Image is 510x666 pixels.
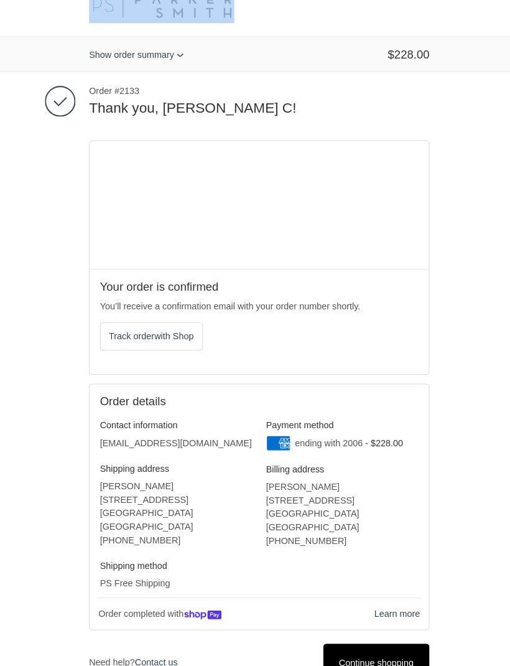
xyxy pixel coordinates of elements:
h2: Your order is confirmed [100,277,410,291]
h3: Billing address [262,456,410,467]
a: Contact us [134,644,176,654]
p: PS Free Shipping [100,565,249,578]
h3: Contact information [100,413,249,424]
address: [PERSON_NAME] [STREET_ADDRESS] [GEOGRAPHIC_DATA] [GEOGRAPHIC_DATA] ‎[PHONE_NUMBER] [262,472,410,537]
div: Google map displaying pin point of shipping address: Heath, Texas [90,142,420,266]
a: Learn more about Shop Pay [365,594,412,609]
span: with Shop [153,327,191,337]
span: Show order summary [90,53,172,63]
span: Order #2133 [90,88,420,99]
span: $228.00 [380,52,420,64]
h3: Payment method [262,413,410,424]
h2: Order details [100,388,255,403]
span: Track order [109,327,192,337]
h2: Thank you, [PERSON_NAME] C! [90,101,420,120]
span: ending with 2006 [290,431,356,441]
p: Need help? [90,642,176,655]
h3: Shipping method [100,549,249,560]
span: - $228.00 [358,431,395,441]
iframe: Google map displaying pin point of shipping address: Heath, Texas [90,142,420,266]
span: Continue shopping [332,644,405,654]
h3: Shipping address [100,455,249,466]
address: [PERSON_NAME] [STREET_ADDRESS] [GEOGRAPHIC_DATA] [GEOGRAPHIC_DATA] ‎[PHONE_NUMBER] [100,471,249,537]
p: You’ll receive a confirmation email with your order number shortly. [100,296,410,309]
button: Track orderwith Shop [100,318,200,345]
bdo: [EMAIL_ADDRESS][DOMAIN_NAME] [100,431,248,441]
p: Order completed with [97,594,365,610]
